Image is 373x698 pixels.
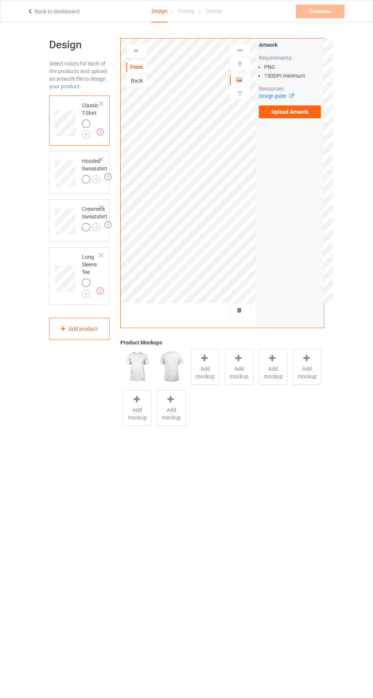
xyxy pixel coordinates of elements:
[191,365,219,380] span: Add mockup
[120,339,324,346] div: Product Mockups
[27,8,80,14] a: Back to dashboard
[49,247,110,305] div: Long Sleeve Tee
[157,349,185,385] img: regular.jpg
[259,105,321,118] label: Upload Artwork
[151,0,167,22] div: Design
[126,63,147,71] div: Front
[259,349,287,385] div: Add mockup
[206,0,222,22] div: Details
[97,287,104,295] img: exclamation icon
[49,318,110,340] div: Add product
[123,390,151,426] div: Add mockup
[97,128,104,135] img: exclamation icon
[259,93,293,99] a: Design guide
[82,289,90,298] img: svg+xml;base64,PD94bWwgdmVyc2lvbj0iMS4wIiBlbmNvZGluZz0iVVRGLTgiPz4KPHN2ZyB3aWR0aD0iMjJweCIgaGVpZ2...
[259,365,287,380] span: Add mockup
[191,349,220,385] div: Add mockup
[92,175,100,183] img: svg+xml;base64,PD94bWwgdmVyc2lvbj0iMS4wIiBlbmNvZGluZz0iVVRGLTgiPz4KPHN2ZyB3aWR0aD0iMjJweCIgaGVpZ2...
[259,41,321,49] div: Artwork
[82,253,100,295] div: Long Sleeve Tee
[178,0,194,22] div: Pricing
[123,349,151,385] img: regular.jpg
[49,151,110,194] div: Hooded Sweatshirt
[92,223,100,231] img: svg+xml;base64,PD94bWwgdmVyc2lvbj0iMS4wIiBlbmNvZGluZz0iVVRGLTgiPz4KPHN2ZyB3aWR0aD0iMjJweCIgaGVpZ2...
[225,349,253,385] div: Add mockup
[236,90,244,97] img: svg%3E%0A
[82,157,107,183] div: Hooded Sweatshirt
[236,47,244,54] img: svg%3E%0A
[225,365,253,380] span: Add mockup
[82,130,90,139] img: svg+xml;base64,PD94bWwgdmVyc2lvbj0iMS4wIiBlbmNvZGluZz0iVVRGLTgiPz4KPHN2ZyB3aWR0aD0iMjJweCIgaGVpZ2...
[49,60,110,90] div: Select colors for each of the products and upload an artwork file to design your product.
[157,390,185,426] div: Add mockup
[49,96,110,146] div: Classic T-Shirt
[264,63,321,71] li: PNG
[104,221,112,228] img: exclamation icon
[82,205,107,231] div: Crewneck Sweatshirt
[49,38,110,52] h1: Design
[49,199,110,242] div: Crewneck Sweatshirt
[236,60,244,67] img: svg%3E%0A
[259,85,321,92] div: Resources
[264,72,321,80] li: 150 DPI minimum
[123,406,151,421] span: Add mockup
[82,102,100,136] div: Classic T-Shirt
[293,349,321,385] div: Add mockup
[157,406,185,421] span: Add mockup
[126,77,147,84] div: Back
[259,54,321,62] div: Requirements
[104,173,112,180] img: exclamation icon
[293,365,321,380] span: Add mockup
